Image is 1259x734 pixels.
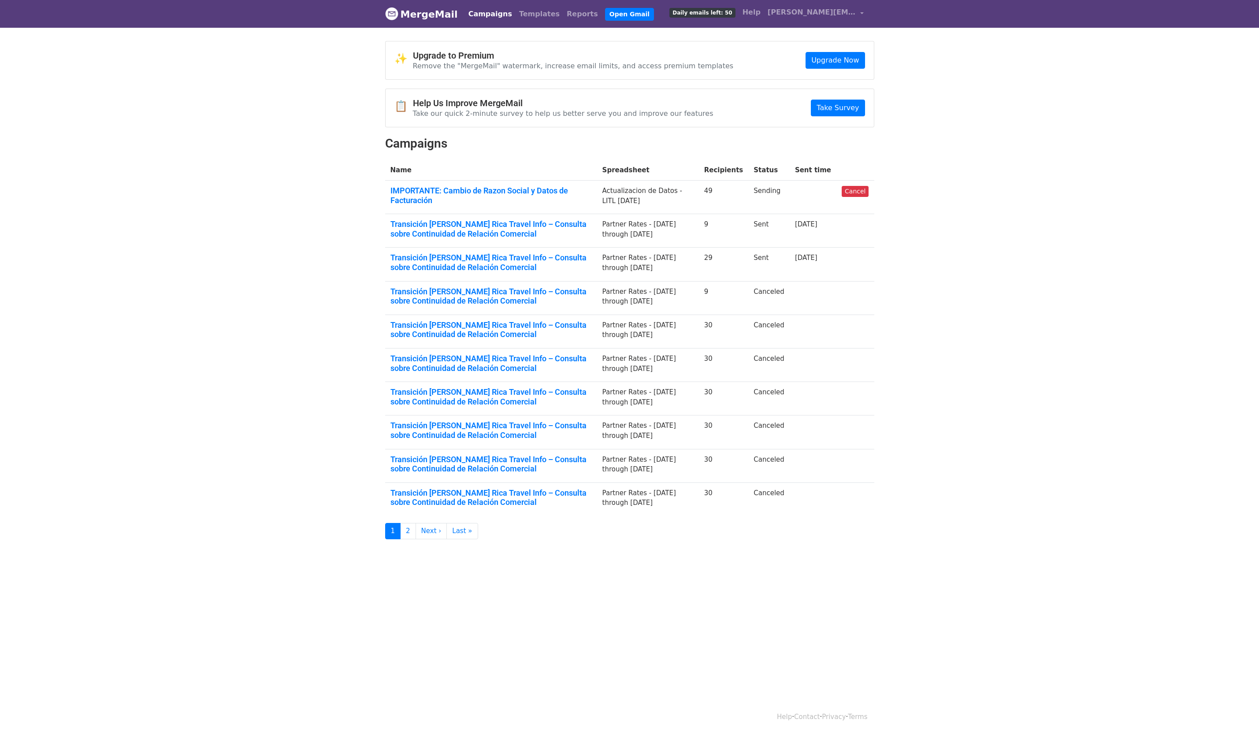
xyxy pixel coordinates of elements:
[795,220,817,228] a: [DATE]
[390,186,592,205] a: IMPORTANTE: Cambio de Razon Social y Datos de Facturación
[385,5,458,23] a: MergeMail
[390,219,592,238] a: Transición [PERSON_NAME] Rica Travel Info – Consulta sobre Continuidad de Relación Comercial
[597,449,699,482] td: Partner Rates - [DATE] through [DATE]
[669,8,735,18] span: Daily emails left: 50
[794,713,820,721] a: Contact
[748,482,790,516] td: Canceled
[790,160,836,181] th: Sent time
[822,713,846,721] a: Privacy
[848,713,867,721] a: Terms
[699,281,749,315] td: 9
[597,415,699,449] td: Partner Rates - [DATE] through [DATE]
[597,248,699,281] td: Partner Rates - [DATE] through [DATE]
[748,248,790,281] td: Sent
[748,315,790,348] td: Canceled
[413,50,734,61] h4: Upgrade to Premium
[748,382,790,415] td: Canceled
[597,482,699,516] td: Partner Rates - [DATE] through [DATE]
[390,387,592,406] a: Transición [PERSON_NAME] Rica Travel Info – Consulta sobre Continuidad de Relación Comercial
[563,5,602,23] a: Reports
[597,382,699,415] td: Partner Rates - [DATE] through [DATE]
[699,482,749,516] td: 30
[390,320,592,339] a: Transición [PERSON_NAME] Rica Travel Info – Consulta sobre Continuidad de Relación Comercial
[446,523,478,539] a: Last »
[806,52,865,69] a: Upgrade Now
[699,248,749,281] td: 29
[768,7,856,18] span: [PERSON_NAME][EMAIL_ADDRESS][DOMAIN_NAME]
[699,348,749,382] td: 30
[413,109,713,118] p: Take our quick 2-minute survey to help us better serve you and improve our features
[842,186,869,197] a: Cancel
[597,348,699,382] td: Partner Rates - [DATE] through [DATE]
[390,455,592,474] a: Transición [PERSON_NAME] Rica Travel Info – Consulta sobre Continuidad de Relación Comercial
[811,100,865,116] a: Take Survey
[390,287,592,306] a: Transición [PERSON_NAME] Rica Travel Info – Consulta sobre Continuidad de Relación Comercial
[597,160,699,181] th: Spreadsheet
[748,415,790,449] td: Canceled
[390,354,592,373] a: Transición [PERSON_NAME] Rica Travel Info – Consulta sobre Continuidad de Relación Comercial
[390,488,592,507] a: Transición [PERSON_NAME] Rica Travel Info – Consulta sobre Continuidad de Relación Comercial
[699,160,749,181] th: Recipients
[385,523,401,539] a: 1
[699,214,749,248] td: 9
[597,315,699,348] td: Partner Rates - [DATE] through [DATE]
[516,5,563,23] a: Templates
[699,315,749,348] td: 30
[699,181,749,214] td: 49
[748,181,790,214] td: Sending
[748,449,790,482] td: Canceled
[748,348,790,382] td: Canceled
[413,61,734,70] p: Remove the "MergeMail" watermark, increase email limits, and access premium templates
[795,254,817,262] a: [DATE]
[385,136,874,151] h2: Campaigns
[597,281,699,315] td: Partner Rates - [DATE] through [DATE]
[764,4,867,24] a: [PERSON_NAME][EMAIL_ADDRESS][DOMAIN_NAME]
[699,449,749,482] td: 30
[416,523,447,539] a: Next ›
[390,253,592,272] a: Transición [PERSON_NAME] Rica Travel Info – Consulta sobre Continuidad de Relación Comercial
[605,8,654,21] a: Open Gmail
[748,281,790,315] td: Canceled
[390,421,592,440] a: Transición [PERSON_NAME] Rica Travel Info – Consulta sobre Continuidad de Relación Comercial
[385,7,398,20] img: MergeMail logo
[465,5,516,23] a: Campaigns
[385,160,597,181] th: Name
[748,214,790,248] td: Sent
[597,181,699,214] td: Actualizacion de Datos - LITL [DATE]
[739,4,764,21] a: Help
[394,52,413,65] span: ✨
[699,382,749,415] td: 30
[394,100,413,113] span: 📋
[413,98,713,108] h4: Help Us Improve MergeMail
[597,214,699,248] td: Partner Rates - [DATE] through [DATE]
[777,713,792,721] a: Help
[400,523,416,539] a: 2
[666,4,739,21] a: Daily emails left: 50
[748,160,790,181] th: Status
[699,415,749,449] td: 30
